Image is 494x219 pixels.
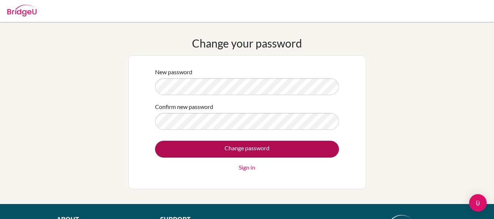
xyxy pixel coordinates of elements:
[155,68,192,76] label: New password
[192,37,302,50] h1: Change your password
[239,163,255,172] a: Sign in
[469,194,487,212] div: Open Intercom Messenger
[155,102,213,111] label: Confirm new password
[155,141,339,158] input: Change password
[7,5,37,16] img: Bridge-U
